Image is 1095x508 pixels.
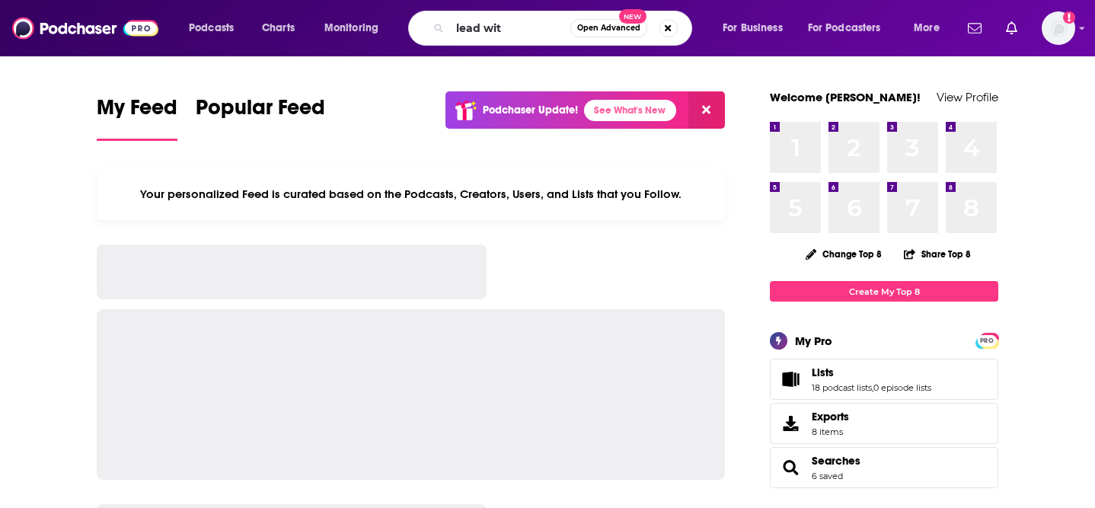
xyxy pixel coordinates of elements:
img: Podchaser - Follow, Share and Rate Podcasts [12,14,158,43]
a: Charts [252,16,304,40]
a: Popular Feed [196,94,325,141]
a: View Profile [937,90,998,104]
a: Create My Top 8 [770,281,998,302]
a: 6 saved [812,471,843,481]
svg: Add a profile image [1063,11,1075,24]
span: More [914,18,940,39]
div: Your personalized Feed is curated based on the Podcasts, Creators, Users, and Lists that you Follow. [97,168,725,220]
button: open menu [178,16,254,40]
a: See What's New [584,100,676,121]
span: PRO [978,335,996,347]
a: Searches [812,454,860,468]
a: My Feed [97,94,177,141]
a: Searches [775,457,806,478]
button: open menu [903,16,959,40]
span: Popular Feed [196,94,325,129]
button: open menu [798,16,903,40]
p: Podchaser Update! [483,104,578,117]
span: Charts [262,18,295,39]
span: , [872,382,873,393]
span: Lists [812,366,834,379]
button: Open AdvancedNew [570,19,647,37]
span: Monitoring [324,18,378,39]
span: For Podcasters [808,18,881,39]
span: Exports [812,410,849,423]
span: New [619,9,646,24]
span: Open Advanced [577,24,640,32]
span: My Feed [97,94,177,129]
span: 8 items [812,427,849,437]
a: Lists [812,366,931,379]
input: Search podcasts, credits, & more... [450,16,570,40]
button: Change Top 8 [797,244,891,264]
div: My Pro [795,334,832,348]
a: 0 episode lists [873,382,931,393]
a: Show notifications dropdown [962,15,988,41]
span: Searches [770,447,998,488]
img: User Profile [1042,11,1075,45]
button: Share Top 8 [903,239,972,269]
span: Logged in as megcassidy [1042,11,1075,45]
button: open menu [314,16,398,40]
span: Exports [775,413,806,434]
a: Exports [770,403,998,444]
button: open menu [712,16,802,40]
a: Lists [775,369,806,390]
button: Show profile menu [1042,11,1075,45]
span: For Business [723,18,783,39]
span: Podcasts [189,18,234,39]
a: PRO [978,334,996,346]
a: Welcome [PERSON_NAME]! [770,90,921,104]
div: Search podcasts, credits, & more... [423,11,707,46]
span: Lists [770,359,998,400]
a: 18 podcast lists [812,382,872,393]
a: Show notifications dropdown [1000,15,1023,41]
